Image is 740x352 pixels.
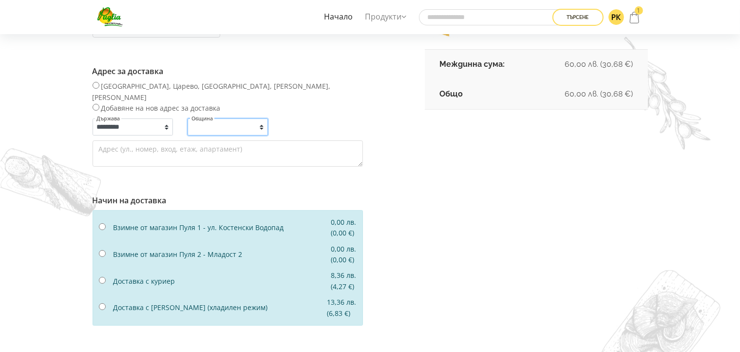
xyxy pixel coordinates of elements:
div: 0,00 лв. (0,00 €) [323,217,363,239]
input: [GEOGRAPHIC_DATA], Царево, [GEOGRAPHIC_DATA], [PERSON_NAME], [PERSON_NAME] [93,82,99,89]
img: demo [624,37,711,150]
label: Община [191,116,213,121]
img: Puglia [97,7,123,27]
div: 13,36 лв. (6,83 €) [320,297,363,319]
input: Търсене в сайта [419,9,565,25]
div: 0,00 лв. (0,00 €) [323,244,363,266]
input: Добавяне на нов адрес за доставка [93,104,99,111]
a: Начало [322,6,356,28]
span: 1 [635,6,643,15]
a: 1 [626,8,643,26]
td: Общо [425,79,534,109]
label: Държава [96,116,120,121]
div: Взимне от магазин Пуля 2 - Младост 2 [113,249,323,260]
div: Доставка с [PERSON_NAME] (хладилен режим) [113,302,320,313]
h6: Адрес за доставка [93,67,363,76]
h6: Начин на доставка [93,196,363,205]
input: Взимне от магазин Пуля 2 - Младост 2 0,00 лв. (0,00 €) [99,250,106,257]
input: Доставка с [PERSON_NAME] (хладилен режим) 13,36 лв. (6,83 €) [99,303,106,310]
span: [GEOGRAPHIC_DATA], Царево, [GEOGRAPHIC_DATA], [PERSON_NAME], [PERSON_NAME] [93,81,331,101]
td: 60,00 лв. (30,68 €) [534,50,648,79]
a: Продукти [363,6,409,28]
label: Адрес (ул., номер, вход, етаж, апартамент) [98,146,243,153]
div: Взимне от магазин Пуля 1 - ул. Костенски Водопад [113,222,323,233]
div: 8,36 лв. (4,27 €) [323,270,363,292]
input: Взимне от магазин Пуля 1 - ул. Костенски Водопад 0,00 лв. (0,00 €) [99,223,106,230]
button: Търсене [552,9,604,26]
span: Добавяне на нов адрес за доставка [101,103,221,113]
div: Доставка с куриер [113,276,323,287]
input: Доставка с куриер 8,36 лв. (4,27 €) [99,277,106,284]
td: Междинна сума: [425,50,534,79]
img: 93ff3f39d6f165807ad29c441849ca36 [608,9,624,25]
td: 60,00 лв. (30,68 €) [534,79,648,109]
